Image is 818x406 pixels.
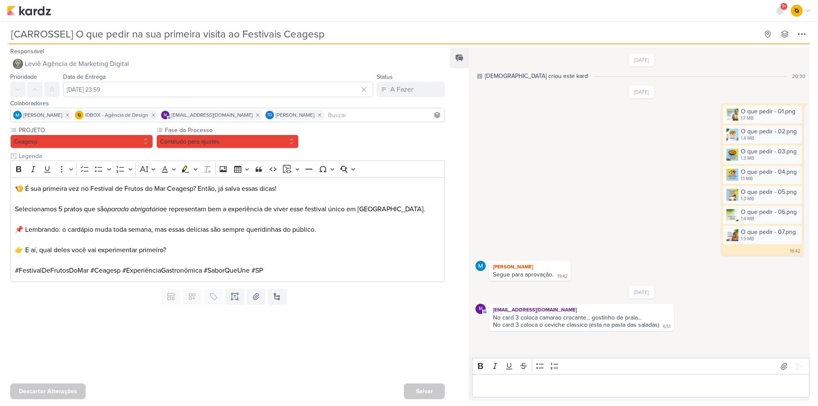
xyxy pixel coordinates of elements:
div: mlegnaioli@gmail.com [161,111,170,119]
label: PROJETO [18,126,153,135]
input: Texto sem título [17,152,445,161]
img: YIzaz9pieUnx9m8o11oMEFBwFaK0DfkhBBLdUGVF.png [726,129,738,141]
span: [EMAIL_ADDRESS][DOMAIN_NAME] [171,111,253,119]
div: O que pedir - 03.png [741,147,797,156]
p: #FestivalDeFrutosDoMar #Ceagesp #ExperiênciaGastronômica #SaborQueUne #SP [15,265,441,276]
button: Ceagesp [10,135,153,148]
div: 20:30 [792,72,805,80]
div: O que pedir - 03.png [723,145,802,164]
p: m [479,307,483,311]
label: Data de Entrega [63,73,106,81]
div: O que pedir - 04.png [723,166,802,184]
div: O que pedir - 07.png [723,226,802,244]
div: O que pedir - 04.png [741,167,797,176]
div: O que pedir - 06.png [741,207,797,216]
img: 5R8MriGWIuKAuROCDMbSf7cT5IZHiK55ppxvuUfm.png [726,109,738,121]
div: O que pedir - 06.png [723,206,802,224]
input: Kard Sem Título [9,26,758,42]
div: 1.1 MB [741,176,797,182]
div: [EMAIL_ADDRESS][DOMAIN_NAME] [491,305,672,314]
div: Segue para aprovação. [493,271,553,278]
img: 7dFOdaoBbOOX8J8NzsZ3anyjTtvmISu1QlGjP4Su.png [726,189,738,201]
button: Contéudo para ajustes [156,135,299,148]
div: O que pedir - 01.png [741,107,795,116]
div: 1.3 MB [741,196,797,202]
input: Buscar [326,110,443,120]
span: IDBOX - Agência de Design [85,111,148,119]
p: 🍤 É sua primeira vez no Festival de Frutos do Mar Ceagesp? Então, já salva essas dicas! [15,184,441,194]
img: ESuMl7E8GftpVWzNMYD1daJpILtZ9vnktBdP85EV.png [726,169,738,181]
span: [PERSON_NAME] [276,111,314,119]
img: DXY66iVAiFUGnfwV9ng8kiIKhLM2SwWFbq4ofZdR.png [726,209,738,221]
div: O que pedir - 02.png [723,125,802,144]
div: A Fazer [390,84,413,95]
img: tZKE0Sevkb2ANubRCKURybngwgvcJenSC0vXN5qt.png [726,229,738,241]
div: 1.9 MB [741,236,796,242]
label: Status [377,73,393,81]
div: O que pedir - 01.png [723,105,802,124]
div: O que pedir - 07.png [741,227,796,236]
img: RrewUosuKy5EFO6mbHPAzv1Erli1uPMcgNeiK1Es.png [726,149,738,161]
div: Editor toolbar [10,161,445,177]
div: No card 3 coloca camarao crocante... gostinho de praia... [493,314,670,321]
p: m [164,113,167,118]
div: 1.4 MB [741,216,797,222]
p: 📌 Lembrando: o cardápio muda toda semana, mas essas delícias são sempre queridinhas do público. [15,225,441,235]
label: Prioridade [10,73,37,81]
img: IDBOX - Agência de Design [791,5,803,17]
input: Select a date [63,82,373,97]
div: 6:51 [663,323,671,330]
div: O que pedir - 05.png [741,187,797,196]
div: O que pedir - 05.png [723,186,802,204]
div: Thais de carvalho [265,111,274,119]
p: Td [267,113,272,118]
i: parada obrigatória [107,205,163,213]
div: Editor editing area: main [472,374,809,397]
div: No card 3 coloca o ceviche classico (esta na pasta das saladas) [493,321,659,328]
img: Leviê Agência de Marketing Digital [13,59,23,69]
label: Fase do Processo [164,126,299,135]
span: [PERSON_NAME] [23,111,62,119]
div: O que pedir - 02.png [741,127,797,136]
div: 1.7 MB [741,115,795,122]
img: MARIANA MIRANDA [475,261,486,271]
div: Colaboradores [10,99,445,108]
div: mlegnaioli@gmail.com [475,304,486,314]
div: [PERSON_NAME] [491,262,569,271]
p: Selecionamos 5 pratos que são e representam bem a experiência de viver esse festival único em [GE... [15,194,441,214]
button: Leviê Agência de Marketing Digital [10,56,445,72]
img: IDBOX - Agência de Design [75,111,84,119]
span: 9+ [782,3,786,10]
img: kardz.app [7,6,51,16]
div: 19:42 [557,273,567,280]
div: 1.4 MB [741,135,797,142]
label: Responsável [10,48,44,55]
div: Editor editing area: main [10,177,445,282]
img: MARIANA MIRANDA [13,111,22,119]
div: [DEMOGRAPHIC_DATA] criou este kard [485,72,588,81]
div: Editor toolbar [472,358,809,374]
button: A Fazer [377,82,445,97]
div: 1.3 MB [741,155,797,162]
span: Leviê Agência de Marketing Digital [25,59,129,69]
div: 16:42 [790,248,800,255]
p: 👉 E aí, qual deles você vai experimentar primeiro? [15,245,441,255]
